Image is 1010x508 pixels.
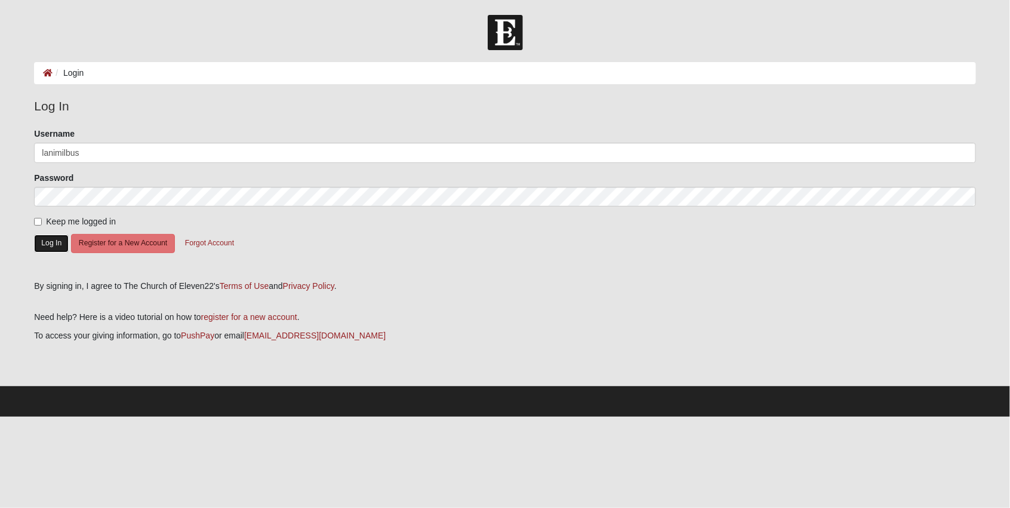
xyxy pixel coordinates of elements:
[244,331,386,340] a: [EMAIL_ADDRESS][DOMAIN_NAME]
[34,172,73,184] label: Password
[34,218,42,226] input: Keep me logged in
[34,235,69,252] button: Log In
[283,281,334,291] a: Privacy Policy
[177,234,242,253] button: Forgot Account
[34,280,975,293] div: By signing in, I agree to The Church of Eleven22's and .
[71,234,175,253] button: Register for a New Account
[488,15,523,50] img: Church of Eleven22 Logo
[181,331,214,340] a: PushPay
[34,128,75,140] label: Username
[34,311,975,324] p: Need help? Here is a video tutorial on how to .
[220,281,269,291] a: Terms of Use
[34,330,975,342] p: To access your giving information, go to or email
[53,67,84,79] li: Login
[201,312,297,322] a: register for a new account
[34,97,975,116] legend: Log In
[46,217,116,226] span: Keep me logged in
